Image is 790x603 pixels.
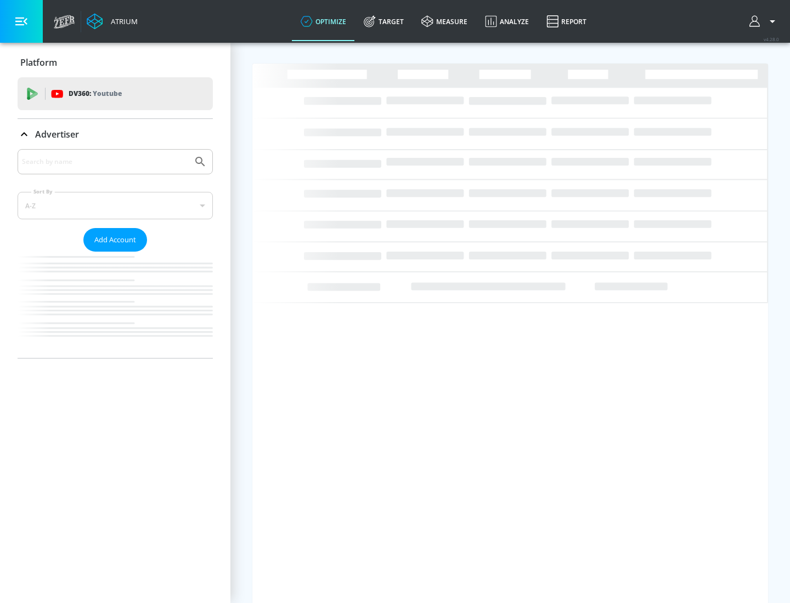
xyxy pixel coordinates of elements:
label: Sort By [31,188,55,195]
a: Atrium [87,13,138,30]
a: Analyze [476,2,538,41]
p: Youtube [93,88,122,99]
nav: list of Advertiser [18,252,213,358]
button: Add Account [83,228,147,252]
p: Platform [20,56,57,69]
a: Target [355,2,413,41]
div: DV360: Youtube [18,77,213,110]
a: Report [538,2,595,41]
input: Search by name [22,155,188,169]
a: optimize [292,2,355,41]
a: measure [413,2,476,41]
p: DV360: [69,88,122,100]
div: Atrium [106,16,138,26]
div: A-Z [18,192,213,219]
span: v 4.28.0 [764,36,779,42]
div: Advertiser [18,119,213,150]
div: Advertiser [18,149,213,358]
span: Add Account [94,234,136,246]
p: Advertiser [35,128,79,140]
div: Platform [18,47,213,78]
